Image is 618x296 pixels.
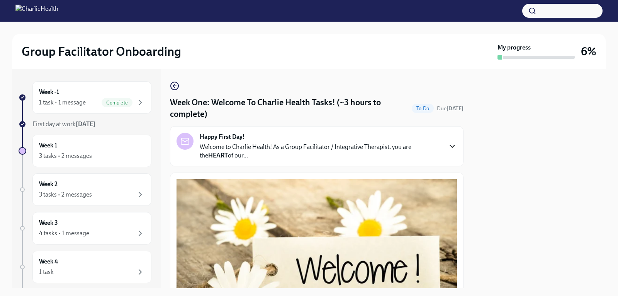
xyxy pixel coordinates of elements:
strong: [DATE] [447,105,463,112]
h6: Week 1 [39,141,57,150]
a: First day at work[DATE] [19,120,151,128]
h3: 6% [581,44,596,58]
strong: [DATE] [76,120,95,128]
span: Complete [102,100,132,106]
h2: Group Facilitator Onboarding [22,44,181,59]
span: Due [437,105,463,112]
span: To Do [412,106,434,111]
strong: Happy First Day! [200,133,245,141]
h4: Week One: Welcome To Charlie Health Tasks! (~3 hours to complete) [170,97,409,120]
div: 4 tasks • 1 message [39,229,89,238]
a: Week 23 tasks • 2 messages [19,173,151,206]
span: First day at work [32,120,95,128]
div: 3 tasks • 2 messages [39,190,92,199]
div: 1 task • 1 message [39,98,86,107]
span: September 9th, 2025 09:00 [437,105,463,112]
strong: My progress [497,43,531,52]
strong: HEART [208,152,228,159]
a: Week 13 tasks • 2 messages [19,135,151,167]
a: Week -11 task • 1 messageComplete [19,81,151,114]
h6: Week 2 [39,180,58,188]
h6: Week 4 [39,257,58,266]
h6: Week -1 [39,88,59,96]
h6: Week 3 [39,219,58,227]
a: Week 41 task [19,251,151,283]
a: Week 34 tasks • 1 message [19,212,151,245]
p: Welcome to Charlie Health! As a Group Facilitator / Integrative Therapist, you are the of our... [200,143,441,160]
div: 1 task [39,268,54,276]
img: CharlieHealth [15,5,58,17]
div: 3 tasks • 2 messages [39,152,92,160]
